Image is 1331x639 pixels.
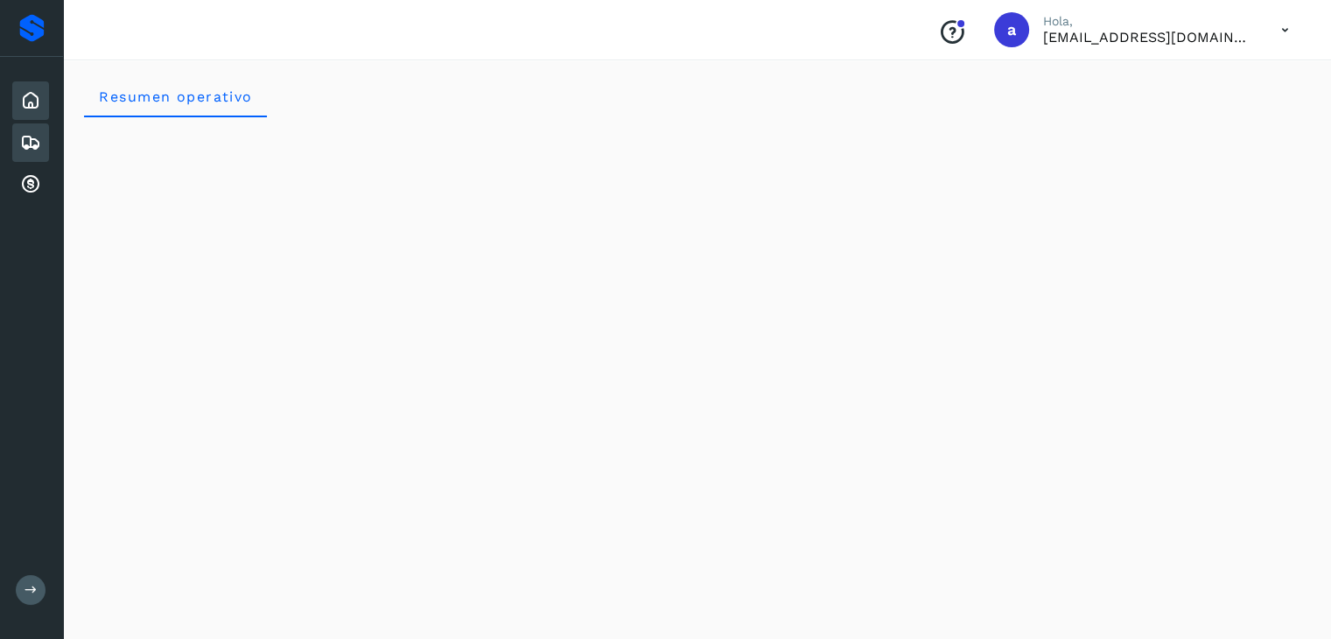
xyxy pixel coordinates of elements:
[1043,14,1253,29] p: Hola,
[12,123,49,162] div: Embarques
[12,165,49,204] div: Cuentas por cobrar
[1043,29,1253,46] p: aux.facturacion@atpilot.mx
[98,88,253,105] span: Resumen operativo
[12,81,49,120] div: Inicio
